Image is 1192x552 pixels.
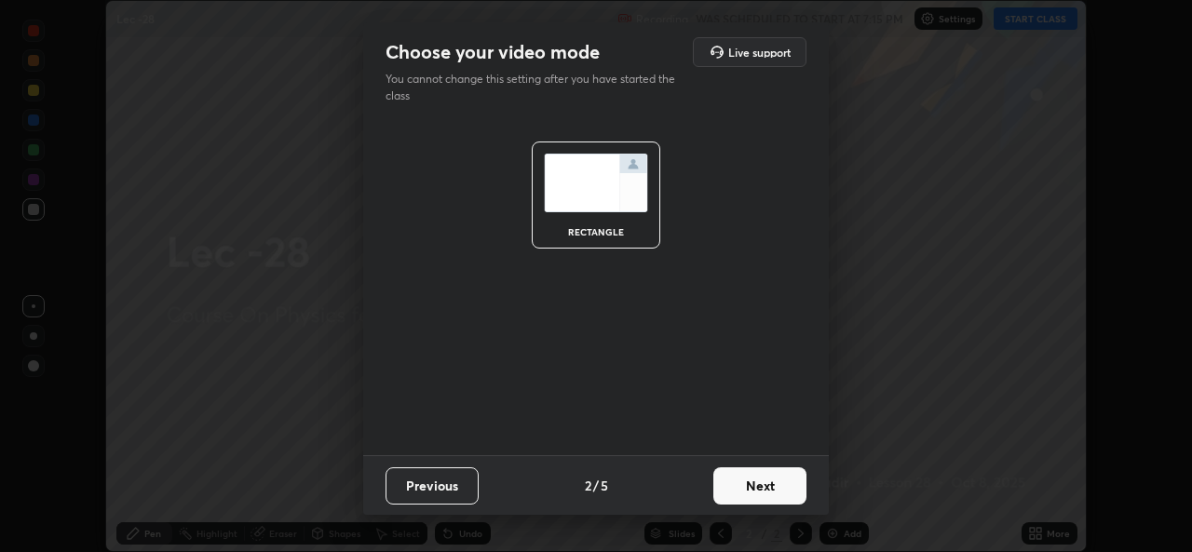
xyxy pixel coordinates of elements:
[386,71,687,104] p: You cannot change this setting after you have started the class
[559,227,633,236] div: rectangle
[386,40,600,64] h2: Choose your video mode
[728,47,791,58] h5: Live support
[601,476,608,495] h4: 5
[386,467,479,505] button: Previous
[585,476,591,495] h4: 2
[593,476,599,495] h4: /
[713,467,806,505] button: Next
[544,154,648,212] img: normalScreenIcon.ae25ed63.svg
